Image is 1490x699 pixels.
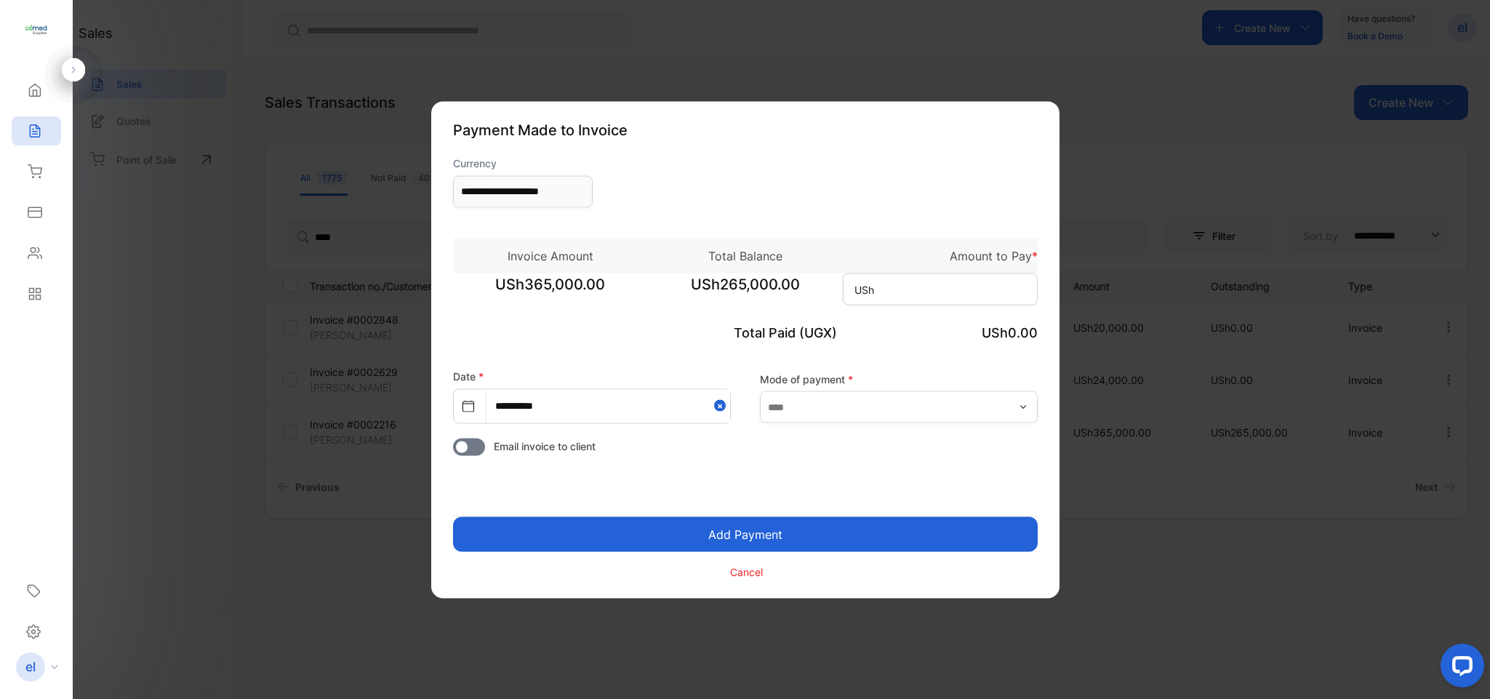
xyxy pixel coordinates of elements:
[453,370,484,382] label: Date
[453,119,1038,140] p: Payment Made to Invoice
[453,155,593,170] label: Currency
[494,438,596,453] span: Email invoice to client
[843,247,1038,264] p: Amount to Pay
[453,247,648,264] p: Invoice Amount
[453,273,648,309] span: USh365,000.00
[25,658,36,676] p: el
[453,516,1038,551] button: Add Payment
[760,372,1038,387] label: Mode of payment
[854,281,874,297] span: USh
[648,322,843,342] p: Total Paid (UGX)
[648,273,843,309] span: USh265,000.00
[1429,638,1490,699] iframe: LiveChat chat widget
[648,247,843,264] p: Total Balance
[730,564,763,580] p: Cancel
[982,324,1038,340] span: USh0.00
[25,19,47,41] img: logo
[714,389,730,422] button: Close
